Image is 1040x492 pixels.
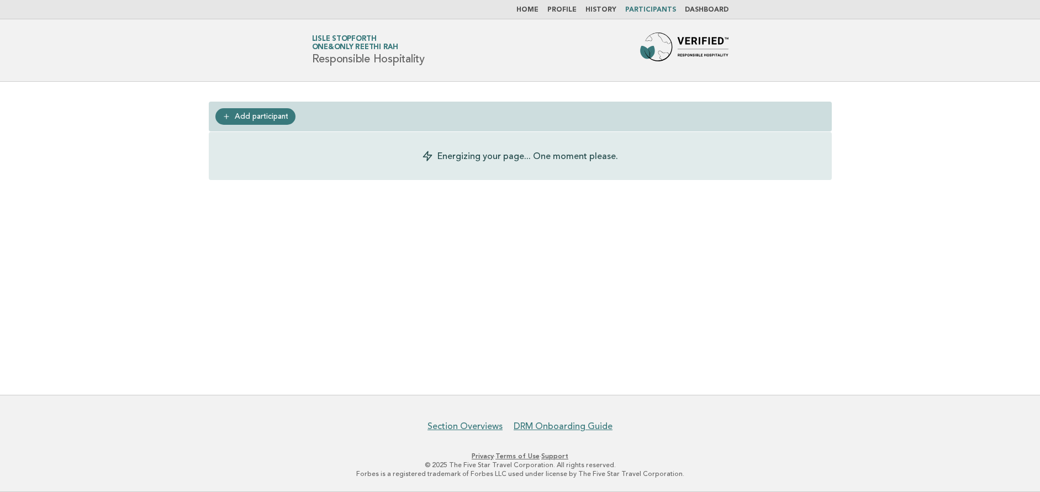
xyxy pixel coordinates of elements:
[427,421,503,432] a: Section Overviews
[640,33,728,68] img: Forbes Travel Guide
[472,452,494,460] a: Privacy
[547,7,577,13] a: Profile
[312,35,398,51] a: Lisle StopforthOne&Only Reethi Rah
[182,461,858,469] p: © 2025 The Five Star Travel Corporation. All rights reserved.
[516,7,539,13] a: Home
[215,108,296,125] a: Add participant
[312,44,398,51] span: One&Only Reethi Rah
[585,7,616,13] a: History
[437,150,618,162] p: Energizing your page... One moment please.
[495,452,540,460] a: Terms of Use
[182,452,858,461] p: · ·
[685,7,728,13] a: Dashboard
[312,36,425,65] h1: Responsible Hospitality
[182,469,858,478] p: Forbes is a registered trademark of Forbes LLC used under license by The Five Star Travel Corpora...
[514,421,613,432] a: DRM Onboarding Guide
[541,452,568,460] a: Support
[625,7,676,13] a: Participants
